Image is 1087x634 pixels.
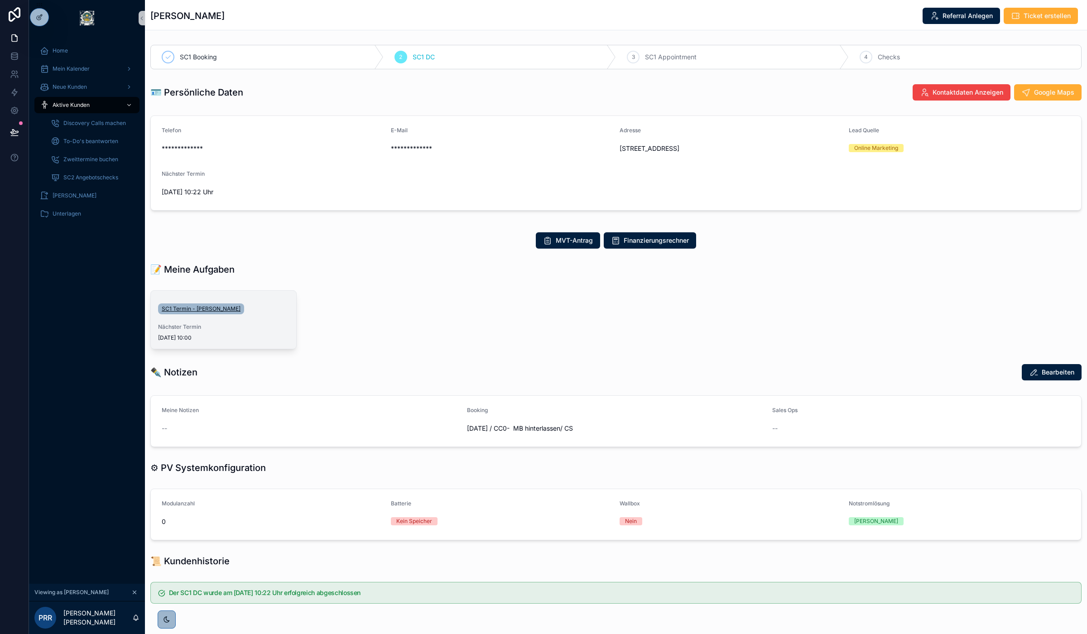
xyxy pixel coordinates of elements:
[45,133,139,149] a: To-Do's beantworten
[45,115,139,131] a: Discovery Calls machen
[1034,88,1074,97] span: Google Maps
[772,424,778,433] span: --
[53,65,90,72] span: Mein Kalender
[624,236,689,245] span: Finanzierungsrechner
[162,424,167,433] span: --
[391,500,411,507] span: Batterie
[63,156,118,163] span: Zweittermine buchen
[169,590,1074,596] h5: Der SC1 DC wurde am 4.9.2025 10:22 Uhr erfolgreich abgeschlossen
[34,97,139,113] a: Aktive Kunden
[158,334,289,341] span: [DATE] 10:00
[413,53,435,62] span: SC1 DC
[604,232,696,249] button: Finanzierungsrechner
[632,53,635,61] span: 3
[38,612,52,623] span: PRR
[1014,84,1082,101] button: Google Maps
[34,589,109,596] span: Viewing as [PERSON_NAME]
[150,366,197,379] h1: ✒️ Notizen
[150,10,225,22] h1: [PERSON_NAME]
[864,53,868,61] span: 4
[63,174,118,181] span: SC2 Angebotschecks
[63,138,118,145] span: To-Do's beantworten
[34,187,139,204] a: [PERSON_NAME]
[53,83,87,91] span: Neue Kunden
[63,120,126,127] span: Discovery Calls machen
[158,303,244,314] a: SC1 Termin - [PERSON_NAME]
[399,53,402,61] span: 2
[854,517,898,525] div: [PERSON_NAME]
[53,47,68,54] span: Home
[63,609,132,627] p: [PERSON_NAME] [PERSON_NAME]
[854,144,898,152] div: Online Marketing
[1004,8,1078,24] button: Ticket erstellen
[878,53,900,62] span: Checks
[53,101,90,109] span: Aktive Kunden
[162,407,199,413] span: Meine Notizen
[556,236,593,245] span: MVT-Antrag
[849,127,879,134] span: Lead Quelle
[933,88,1003,97] span: Kontaktdaten Anzeigen
[53,210,81,217] span: Unterlagen
[53,192,96,199] span: [PERSON_NAME]
[150,86,243,99] h1: 🪪 Persönliche Daten
[772,407,798,413] span: Sales Ops
[467,407,488,413] span: Booking
[45,151,139,168] a: Zweittermine buchen
[162,517,384,526] span: 0
[34,61,139,77] a: Mein Kalender
[391,127,408,134] span: E-Mail
[620,144,842,153] span: [STREET_ADDRESS]
[162,127,181,134] span: Telefon
[536,232,600,249] button: MVT-Antrag
[34,206,139,222] a: Unterlagen
[80,11,94,25] img: App logo
[1042,368,1074,377] span: Bearbeiten
[849,500,890,507] span: Notstromlösung
[620,500,640,507] span: Wallbox
[150,263,235,276] h1: 📝 Meine Aufgaben
[34,79,139,95] a: Neue Kunden
[620,127,641,134] span: Adresse
[913,84,1010,101] button: Kontaktdaten Anzeigen
[150,555,230,567] h1: 📜 Kundenhistorie
[162,187,384,197] span: [DATE] 10:22 Uhr
[1024,11,1071,20] span: Ticket erstellen
[467,424,765,433] span: [DATE] / CC0- MB hinterlassen/ CS
[158,323,289,331] span: Nächster Termin
[1022,364,1082,380] button: Bearbeiten
[45,169,139,186] a: SC2 Angebotschecks
[162,170,205,177] span: Nächster Termin
[162,305,240,312] span: SC1 Termin - [PERSON_NAME]
[34,43,139,59] a: Home
[645,53,697,62] span: SC1 Appointment
[625,517,637,525] div: Nein
[943,11,993,20] span: Referral Anlegen
[162,500,195,507] span: Modulanzahl
[180,53,217,62] span: SC1 Booking
[29,36,145,234] div: scrollable content
[923,8,1000,24] button: Referral Anlegen
[150,461,266,474] h1: ⚙ PV Systemkonfiguration
[396,517,432,525] div: Kein Speicher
